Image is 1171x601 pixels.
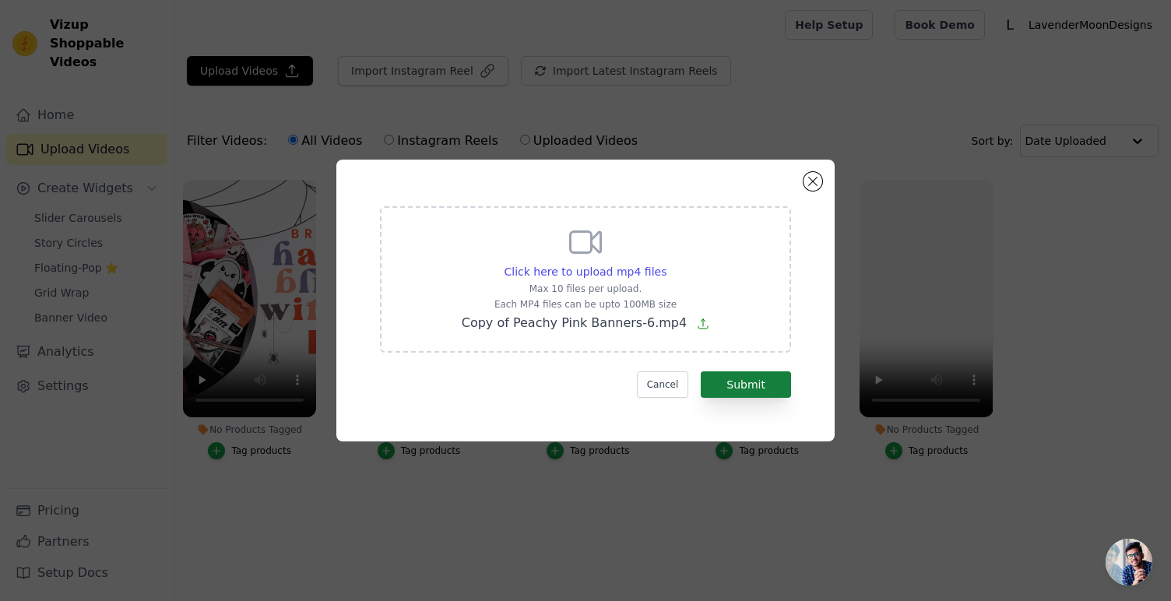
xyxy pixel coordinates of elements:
p: Each MP4 files can be upto 100MB size [462,298,710,311]
p: Max 10 files per upload. [462,283,710,295]
span: Click here to upload mp4 files [505,265,667,278]
a: Open chat [1106,539,1152,585]
button: Cancel [637,371,689,398]
span: Copy of Peachy Pink Banners-6.mp4 [462,315,687,330]
button: Close modal [804,172,822,191]
button: Submit [701,371,791,398]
